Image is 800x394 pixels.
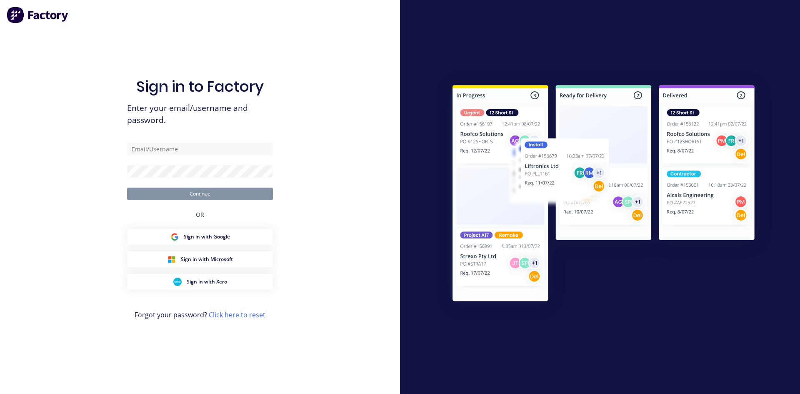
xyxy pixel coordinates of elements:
img: Factory [7,7,69,23]
span: Sign in with Google [184,233,230,241]
img: Google Sign in [170,233,179,241]
img: Sign in [434,68,773,321]
button: Xero Sign inSign in with Xero [127,274,273,290]
input: Email/Username [127,143,273,155]
div: OR [196,200,204,229]
img: Microsoft Sign in [167,255,176,264]
a: Click here to reset [209,310,265,319]
img: Xero Sign in [173,278,182,286]
span: Sign in with Xero [187,278,227,286]
span: Sign in with Microsoft [181,256,233,263]
h1: Sign in to Factory [136,78,264,95]
button: Microsoft Sign inSign in with Microsoft [127,251,273,267]
button: Continue [127,188,273,200]
span: Enter your email/username and password. [127,102,273,126]
span: Forgot your password? [135,310,265,320]
button: Google Sign inSign in with Google [127,229,273,245]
